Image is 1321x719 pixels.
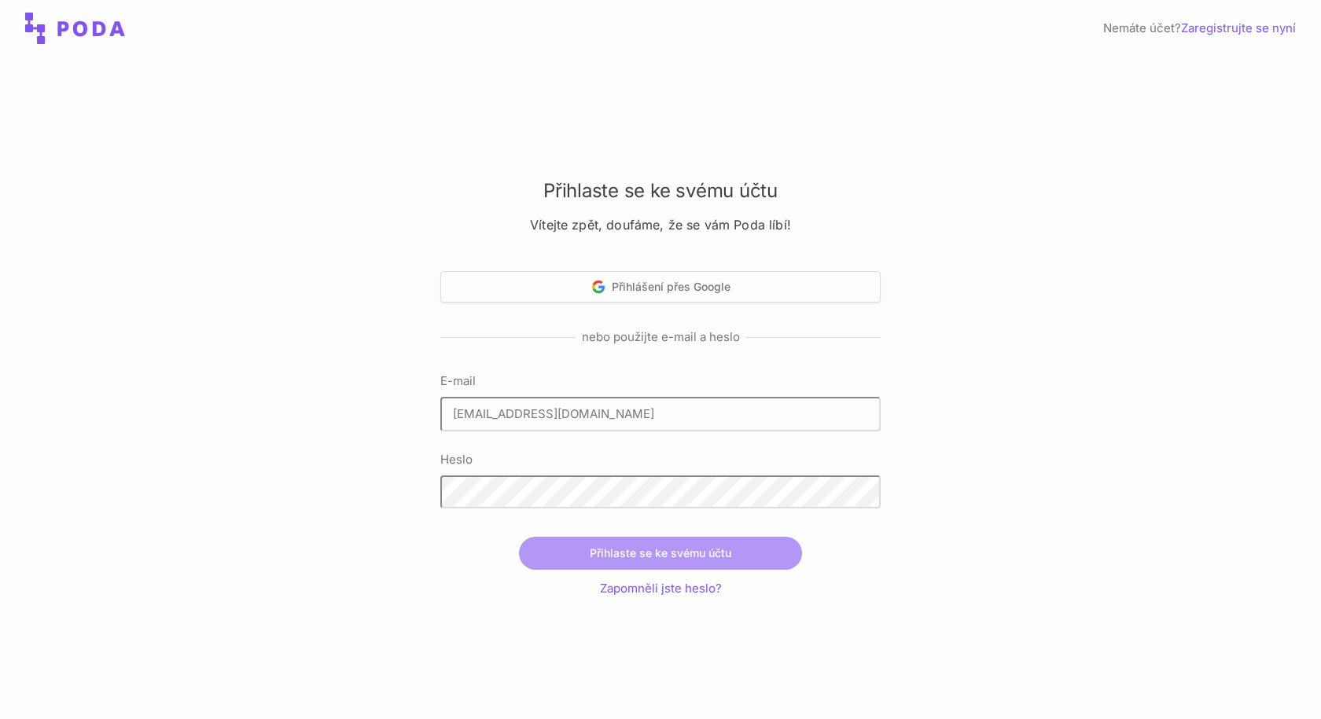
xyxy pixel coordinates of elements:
button: Přihlaste se ke svému účtu [519,537,802,570]
font: Vítejte zpět, doufáme, že se vám Poda líbí! [530,217,791,233]
font: Přihlášení přes Google [612,280,730,293]
font: Přihlaste se ke svému účtu [590,546,731,559]
font: Nemáte účet? [1103,20,1181,35]
font: Heslo [440,452,473,467]
a: Zaregistrujte se nyní [1181,20,1296,35]
font: E-mail [440,373,476,388]
a: Zapomněli jste heslo? [600,581,722,596]
font: Přihlaste se ke svému účtu [543,179,778,202]
img: Logo Googlu [591,280,605,294]
font: nebo použijte e-mail a heslo [582,329,740,344]
button: Přihlášení přes Google [440,271,881,303]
